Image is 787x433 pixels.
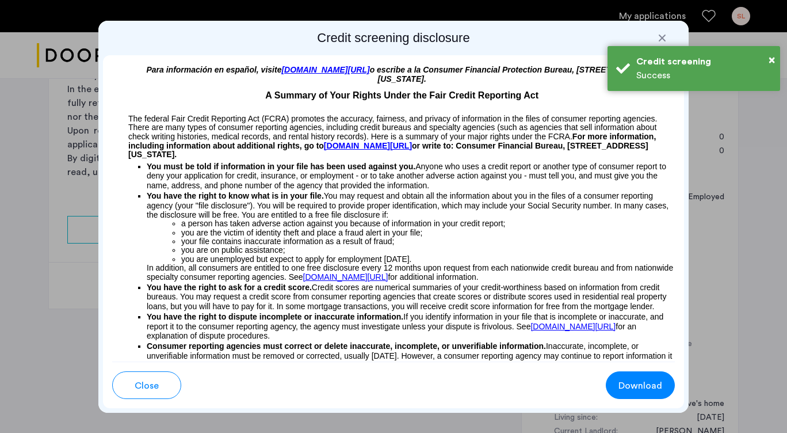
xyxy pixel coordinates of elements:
[147,191,675,219] p: You may request and obtain all the information about you in the files of a consumer reporting age...
[112,371,181,399] button: button
[147,283,312,292] span: You have the right to ask for a credit score.
[606,371,675,399] button: button
[147,159,675,190] p: Anyone who uses a credit report or another type of consumer report to deny your application for c...
[147,341,675,370] p: Inaccurate, incomplete, or unverifiable information must be removed or corrected, usually [DATE]....
[281,65,369,74] a: [DOMAIN_NAME][URL]
[769,51,775,69] button: Close
[388,272,478,282] span: for additional information.
[181,246,675,255] li: you are on public assistance;
[147,191,324,200] span: You have the right to know what is in your file.
[128,141,648,159] span: or write to: Consumer Financial Bureau, [STREET_ADDRESS][US_STATE].
[103,30,684,46] h2: Credit screening disclosure
[181,219,675,228] li: a person has taken adverse action against you because of information in your credit report;
[530,322,616,331] a: [DOMAIN_NAME][URL]
[303,273,388,282] a: [DOMAIN_NAME][URL]
[324,142,412,151] a: [DOMAIN_NAME][URL]
[769,54,775,66] span: ×
[128,132,656,150] span: For more information, including information about additional rights, go to
[128,114,657,141] span: The federal Fair Credit Reporting Act (FCRA) promotes the accuracy, fairness, and privacy of info...
[181,229,675,237] li: you are the victim of identity theft and place a fraud alert in your file;
[147,162,415,171] span: You must be told if information in your file has been used against you.
[147,341,546,351] span: Consumer reporting agencies must correct or delete inaccurate, incomplete, or unverifiable inform...
[147,312,403,321] span: You have the right to dispute incomplete or inaccurate information.
[618,379,662,393] span: Download
[636,69,771,82] div: Success
[181,237,675,246] li: your file contains inaccurate information as a result of fraud;
[147,283,675,311] p: Credit scores are numerical summaries of your credit-worthiness based on information from credit ...
[636,55,771,69] div: Credit screening
[370,65,658,83] span: o escribe a la Consumer Financial Protection Bureau, [STREET_ADDRESS][US_STATE].
[147,263,673,281] span: In addition, all consumers are entitled to one free disclosure every 12 months upon request from ...
[147,312,663,340] span: If you identify information in your file that is incomplete or inaccurate, and report it to the c...
[135,379,159,393] span: Close
[112,84,675,102] p: A Summary of Your Rights Under the Fair Credit Reporting Act
[146,65,281,74] span: Para información en español, visite
[181,255,675,264] li: you are unemployed but expect to apply for employment [DATE].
